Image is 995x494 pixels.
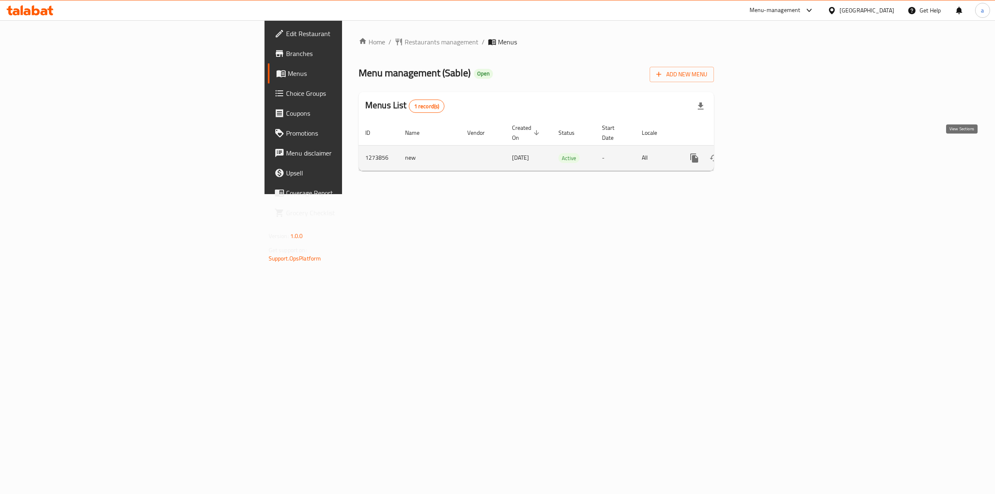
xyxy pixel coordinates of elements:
[269,253,321,264] a: Support.OpsPlatform
[656,69,707,80] span: Add New Menu
[268,143,431,163] a: Menu disclaimer
[409,100,445,113] div: Total records count
[474,69,493,79] div: Open
[288,68,424,78] span: Menus
[359,37,714,47] nav: breadcrumb
[558,128,585,138] span: Status
[635,145,678,170] td: All
[269,245,307,256] span: Get support on:
[286,49,424,58] span: Branches
[286,128,424,138] span: Promotions
[691,96,711,116] div: Export file
[286,148,424,158] span: Menu disclaimer
[359,120,771,171] table: enhanced table
[409,102,444,110] span: 1 record(s)
[286,29,424,39] span: Edit Restaurant
[595,145,635,170] td: -
[482,37,485,47] li: /
[268,63,431,83] a: Menus
[268,24,431,44] a: Edit Restaurant
[268,83,431,103] a: Choice Groups
[365,99,444,113] h2: Menus List
[268,44,431,63] a: Branches
[704,148,724,168] button: Change Status
[395,37,478,47] a: Restaurants management
[286,88,424,98] span: Choice Groups
[268,103,431,123] a: Coupons
[650,67,714,82] button: Add New Menu
[268,183,431,203] a: Coverage Report
[365,128,381,138] span: ID
[840,6,894,15] div: [GEOGRAPHIC_DATA]
[268,203,431,223] a: Grocery Checklist
[678,120,771,146] th: Actions
[286,208,424,218] span: Grocery Checklist
[498,37,517,47] span: Menus
[558,153,580,163] span: Active
[981,6,984,15] span: a
[684,148,704,168] button: more
[286,168,424,178] span: Upsell
[268,163,431,183] a: Upsell
[512,123,542,143] span: Created On
[269,231,289,241] span: Version:
[642,128,668,138] span: Locale
[286,108,424,118] span: Coupons
[290,231,303,241] span: 1.0.0
[405,128,430,138] span: Name
[268,123,431,143] a: Promotions
[512,152,529,163] span: [DATE]
[286,188,424,198] span: Coverage Report
[405,37,478,47] span: Restaurants management
[467,128,495,138] span: Vendor
[474,70,493,77] span: Open
[750,5,801,15] div: Menu-management
[602,123,625,143] span: Start Date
